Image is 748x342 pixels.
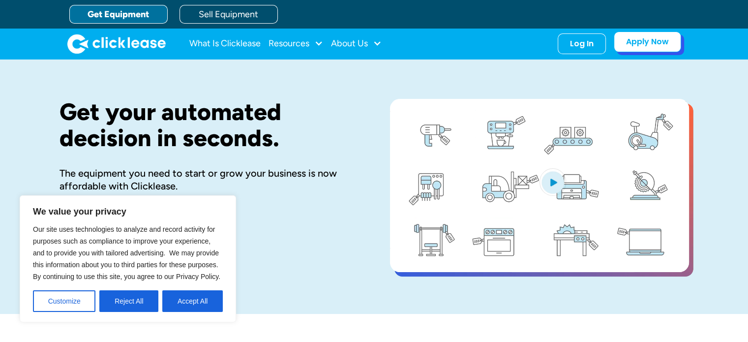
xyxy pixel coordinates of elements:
[33,225,220,280] span: Our site uses technologies to analyze and record activity for purposes such as compliance to impr...
[570,39,594,49] div: Log In
[67,34,166,54] img: Clicklease logo
[67,34,166,54] a: home
[33,206,223,218] p: We value your privacy
[60,167,359,192] div: The equipment you need to start or grow your business is now affordable with Clicklease.
[614,31,681,52] a: Apply Now
[162,290,223,312] button: Accept All
[180,5,278,24] a: Sell Equipment
[69,5,168,24] a: Get Equipment
[20,195,236,322] div: We value your privacy
[99,290,158,312] button: Reject All
[390,99,689,272] a: open lightbox
[189,34,261,54] a: What Is Clicklease
[269,34,323,54] div: Resources
[33,290,95,312] button: Customize
[539,168,566,196] img: Blue play button logo on a light blue circular background
[331,34,382,54] div: About Us
[60,99,359,151] h1: Get your automated decision in seconds.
